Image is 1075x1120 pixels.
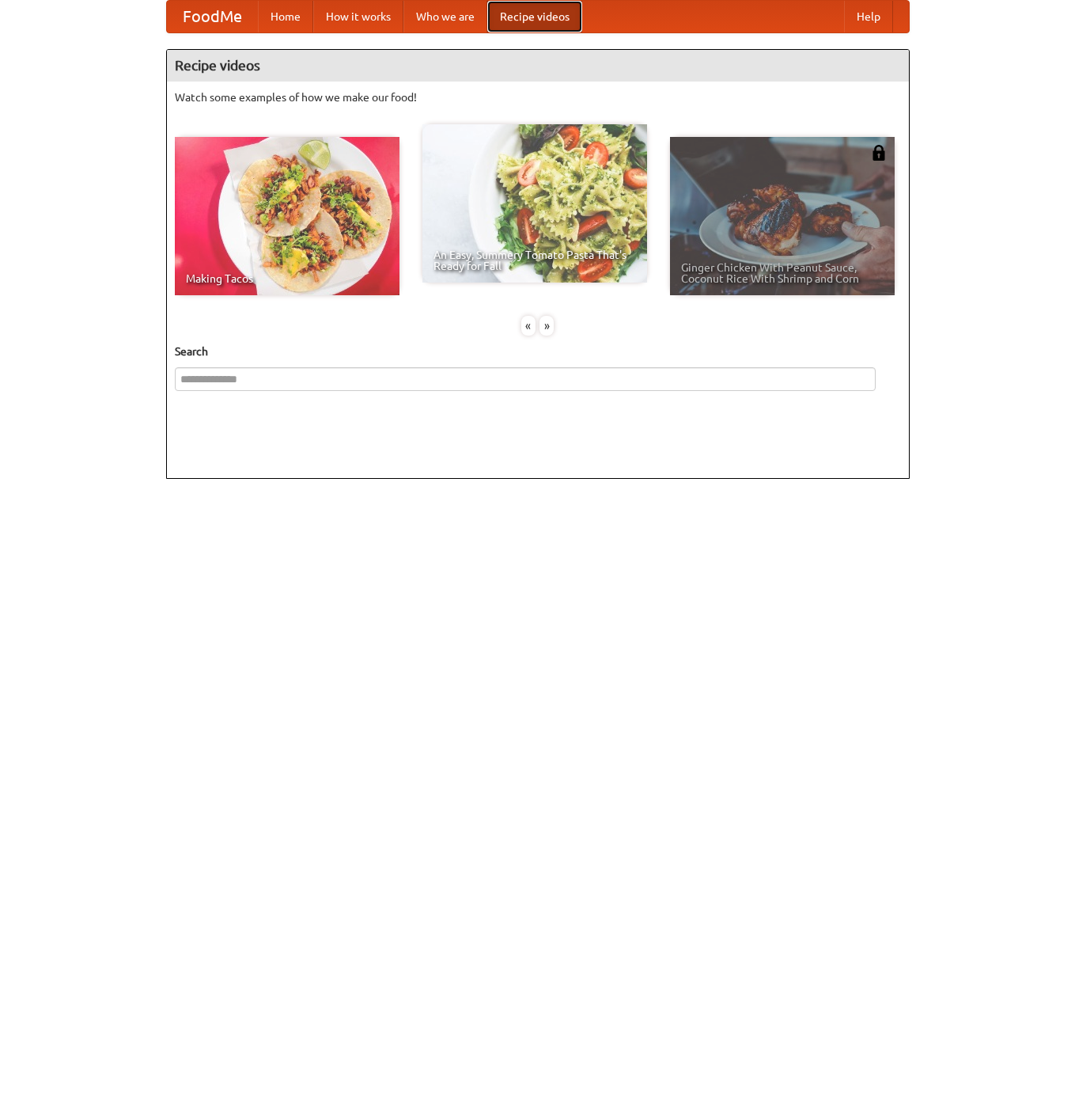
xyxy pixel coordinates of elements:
div: » [539,316,554,336]
a: Home [258,1,313,32]
a: How it works [313,1,403,32]
p: Watch some examples of how we make our food! [175,89,901,105]
a: Who we are [403,1,487,32]
div: « [521,316,536,336]
h4: Recipe videos [167,50,909,82]
a: FoodMe [167,1,258,32]
span: An Easy, Summery Tomato Pasta That's Ready for Fall [433,249,636,271]
span: Making Tacos [186,273,388,284]
h5: Search [175,344,901,359]
a: An Easy, Summery Tomato Pasta That's Ready for Fall [422,124,647,283]
a: Recipe videos [487,1,582,32]
a: Making Tacos [175,137,399,295]
a: Help [844,1,893,32]
img: 483408.png [871,145,887,161]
